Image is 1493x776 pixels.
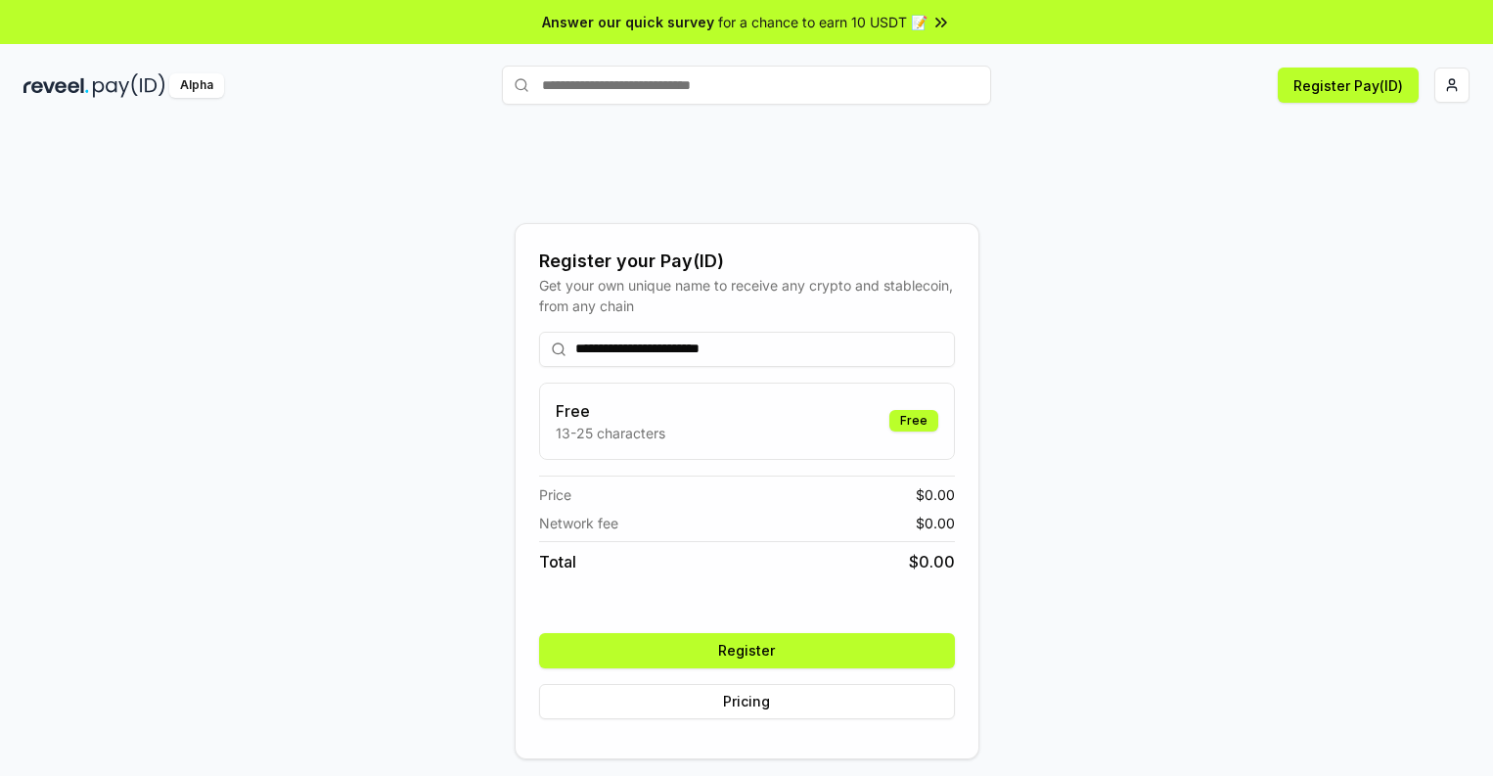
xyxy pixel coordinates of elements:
[539,684,955,719] button: Pricing
[718,12,927,32] span: for a chance to earn 10 USDT 📝
[539,248,955,275] div: Register your Pay(ID)
[539,513,618,533] span: Network fee
[539,275,955,316] div: Get your own unique name to receive any crypto and stablecoin, from any chain
[916,484,955,505] span: $ 0.00
[542,12,714,32] span: Answer our quick survey
[23,73,89,98] img: reveel_dark
[916,513,955,533] span: $ 0.00
[556,399,665,423] h3: Free
[909,550,955,573] span: $ 0.00
[539,633,955,668] button: Register
[1278,68,1419,103] button: Register Pay(ID)
[539,484,571,505] span: Price
[539,550,576,573] span: Total
[169,73,224,98] div: Alpha
[556,423,665,443] p: 13-25 characters
[889,410,938,432] div: Free
[93,73,165,98] img: pay_id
